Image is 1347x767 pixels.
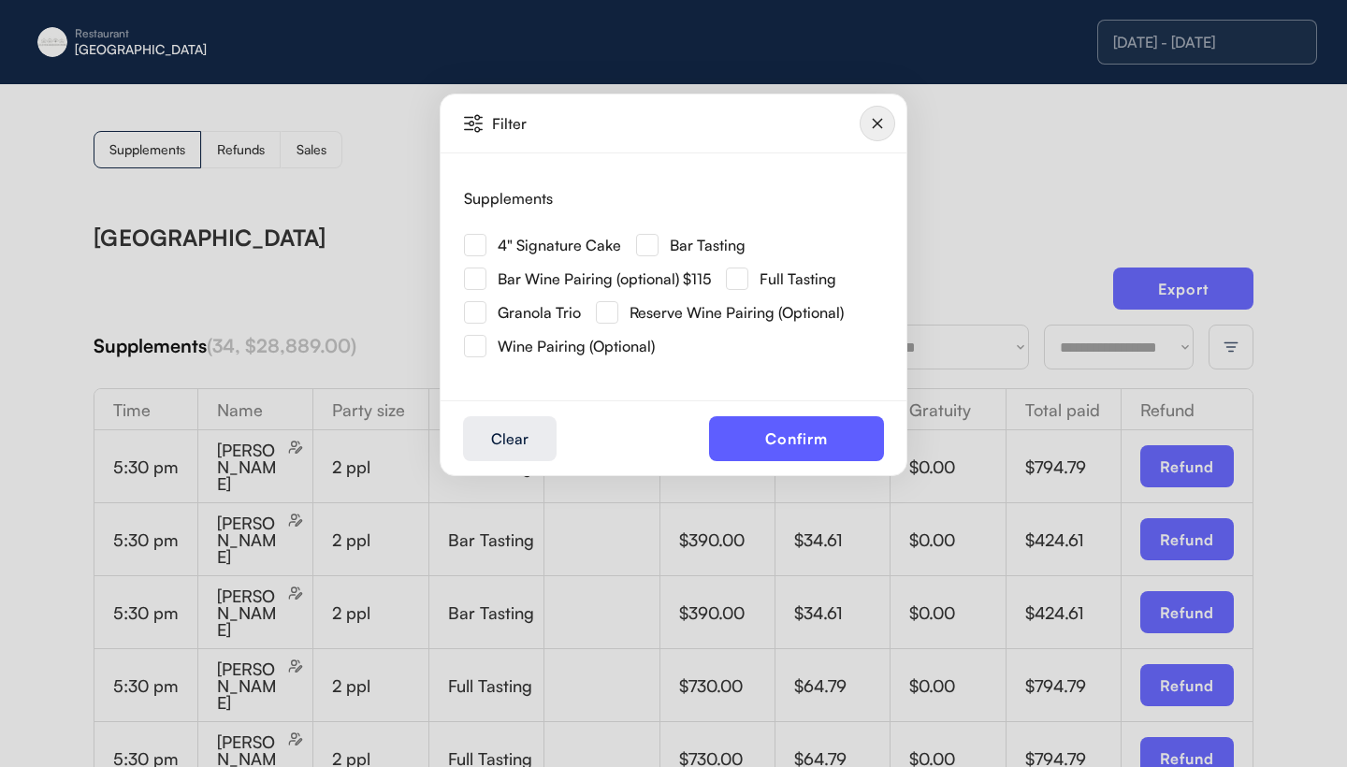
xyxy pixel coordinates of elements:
[726,268,748,290] img: Rectangle%20315.svg
[636,234,659,256] img: Rectangle%20315.svg
[670,238,746,253] div: Bar Tasting
[760,271,836,286] div: Full Tasting
[464,191,553,206] div: Supplements
[498,339,655,354] div: Wine Pairing (Optional)
[596,301,618,324] img: Rectangle%20315.svg
[464,268,486,290] img: Rectangle%20315.svg
[464,114,483,133] img: Vector%20%2835%29.svg
[860,106,895,141] img: Group%2010124643.svg
[464,301,486,324] img: Rectangle%20315.svg
[463,416,557,461] button: Clear
[498,238,621,253] div: 4" Signature Cake
[464,234,486,256] img: Rectangle%20315.svg
[498,305,581,320] div: Granola Trio
[464,335,486,357] img: Rectangle%20315.svg
[498,271,711,286] div: Bar Wine Pairing (optional) $115
[630,305,844,320] div: Reserve Wine Pairing (Optional)
[709,416,884,461] button: Confirm
[492,116,631,131] div: Filter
